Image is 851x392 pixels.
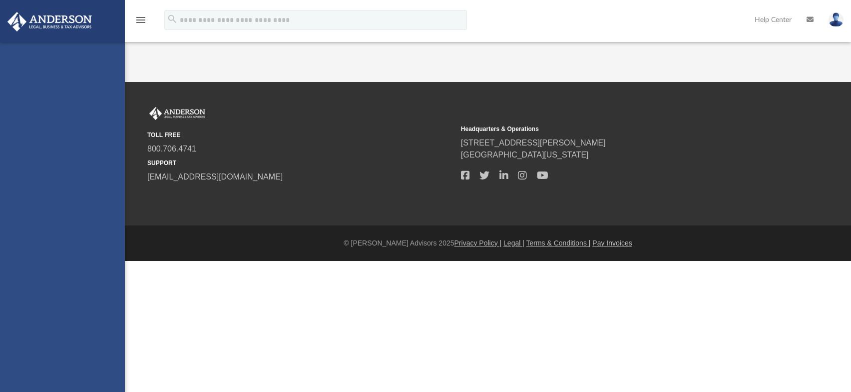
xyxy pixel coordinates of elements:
a: menu [135,19,147,26]
a: [GEOGRAPHIC_DATA][US_STATE] [461,150,589,159]
i: search [167,13,178,24]
a: 800.706.4741 [147,144,196,153]
img: Anderson Advisors Platinum Portal [4,12,95,31]
small: TOLL FREE [147,130,454,139]
i: menu [135,14,147,26]
img: User Pic [829,12,844,27]
a: Privacy Policy | [454,239,502,247]
div: © [PERSON_NAME] Advisors 2025 [125,238,851,248]
a: [STREET_ADDRESS][PERSON_NAME] [461,138,606,147]
a: [EMAIL_ADDRESS][DOMAIN_NAME] [147,172,283,181]
small: Headquarters & Operations [461,124,768,133]
a: Legal | [503,239,524,247]
small: SUPPORT [147,158,454,167]
a: Pay Invoices [592,239,632,247]
img: Anderson Advisors Platinum Portal [147,107,207,120]
a: Terms & Conditions | [526,239,591,247]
